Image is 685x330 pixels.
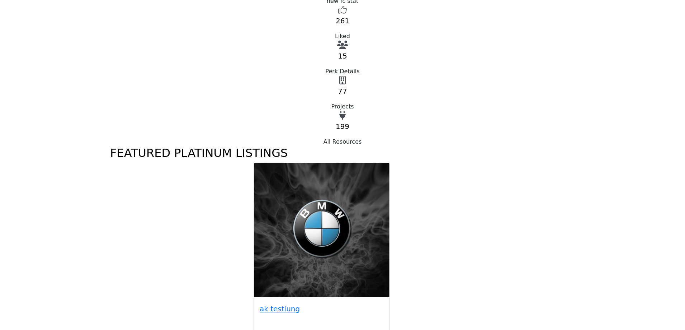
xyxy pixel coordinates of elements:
[110,67,575,76] div: Perk Details
[110,32,575,41] div: Liked
[338,5,347,14] i: Go to Liked
[254,163,389,299] img: ak testiung
[338,87,347,96] a: 77
[110,146,575,160] h2: FEATURED PLATINUM LISTINGS
[336,17,349,25] a: 261
[110,138,575,146] div: All Resources
[338,52,347,60] a: 15
[260,305,300,313] a: ak testiung
[110,102,575,111] div: Projects
[336,122,349,131] a: 199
